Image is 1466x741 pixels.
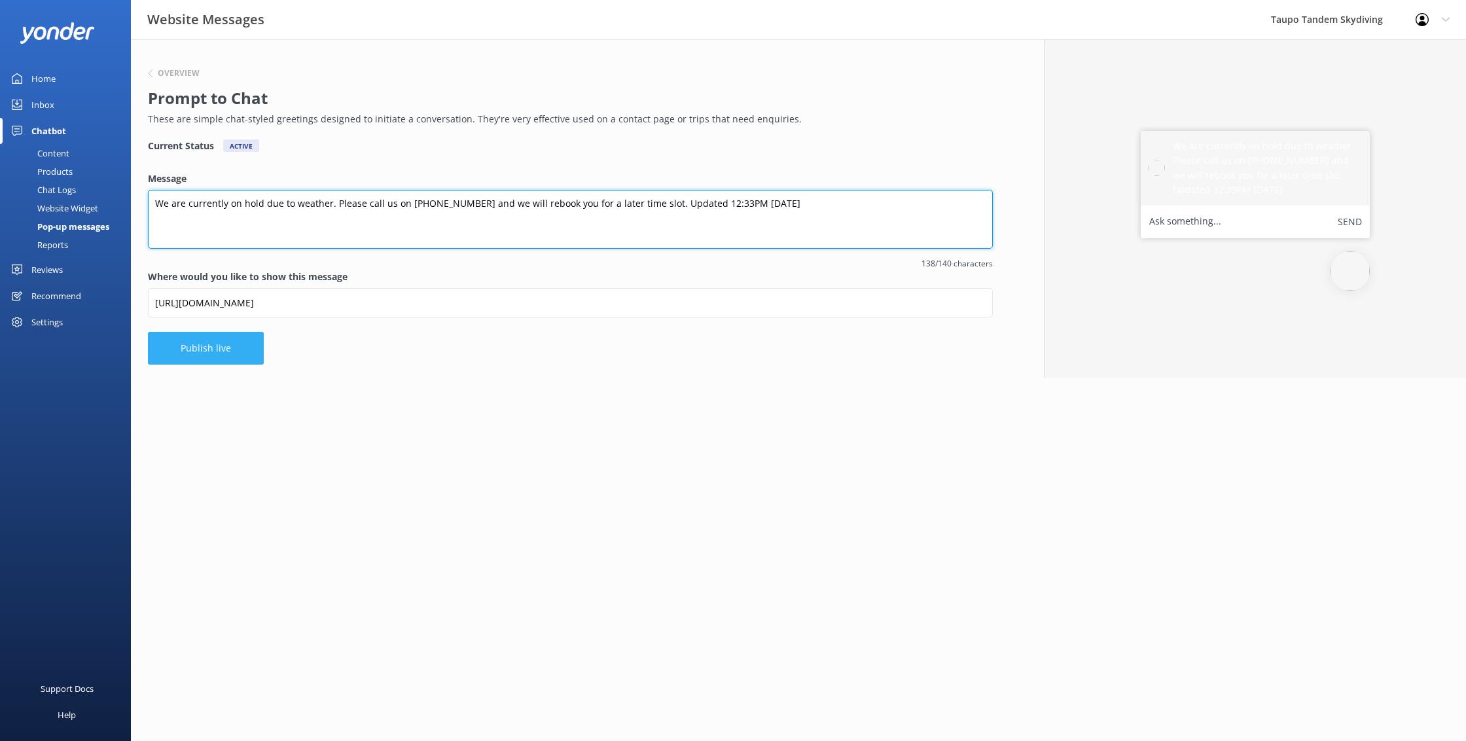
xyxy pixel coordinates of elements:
h5: We are currently on hold due to weather. Please call us on [PHONE_NUMBER] and we will rebook you ... [1173,139,1362,198]
div: Chatbot [31,118,66,144]
div: Recommend [31,283,81,309]
div: Website Widget [8,199,98,217]
a: Reports [8,236,131,254]
a: Content [8,144,131,162]
a: Chat Logs [8,181,131,199]
div: Reviews [31,257,63,283]
div: Settings [31,309,63,335]
div: Pop-up messages [8,217,109,236]
div: Support Docs [41,676,94,702]
button: Send [1338,213,1362,230]
button: Overview [148,69,200,77]
h4: Current Status [148,139,214,152]
span: 138/140 characters [148,257,993,270]
textarea: We are currently on hold due to weather. Please call us on [PHONE_NUMBER] and we will rebook you ... [148,190,993,249]
h2: Prompt to Chat [148,86,986,111]
label: Where would you like to show this message [148,270,993,284]
a: Pop-up messages [8,217,131,236]
h3: Website Messages [147,9,264,30]
img: yonder-white-logo.png [20,22,95,44]
label: Message [148,172,993,186]
div: Help [58,702,76,728]
h6: Overview [158,69,200,77]
div: Products [8,162,73,181]
div: Inbox [31,92,54,118]
div: Active [223,139,259,152]
p: These are simple chat-styled greetings designed to initiate a conversation. They're very effectiv... [148,112,986,126]
a: Website Widget [8,199,131,217]
label: Ask something... [1149,213,1221,230]
a: Products [8,162,131,181]
div: Content [8,144,69,162]
button: Publish live [148,332,264,365]
div: Chat Logs [8,181,76,199]
div: Home [31,65,56,92]
div: Reports [8,236,68,254]
input: https://www.example.com/page [148,288,993,317]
